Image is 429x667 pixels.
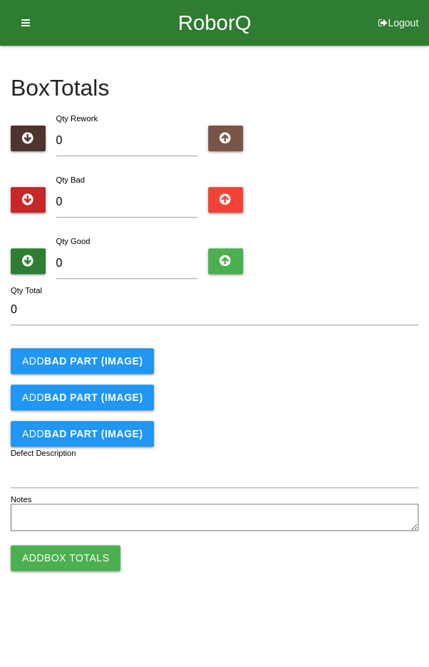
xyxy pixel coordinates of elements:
[11,348,154,374] button: AddBAD PART (IMAGE)
[44,428,143,439] b: BAD PART (IMAGE)
[44,355,143,367] b: BAD PART (IMAGE)
[11,447,76,459] label: Defect Description
[56,114,98,123] label: Qty Rework
[11,385,154,410] button: AddBAD PART (IMAGE)
[11,76,418,101] h4: Box Totals
[56,175,85,184] label: Qty Bad
[56,237,91,245] label: Qty Good
[11,421,154,447] button: AddBAD PART (IMAGE)
[11,285,42,297] label: Qty Total
[11,545,120,571] button: AddBox Totals
[11,494,31,506] label: Notes
[44,392,143,403] b: BAD PART (IMAGE)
